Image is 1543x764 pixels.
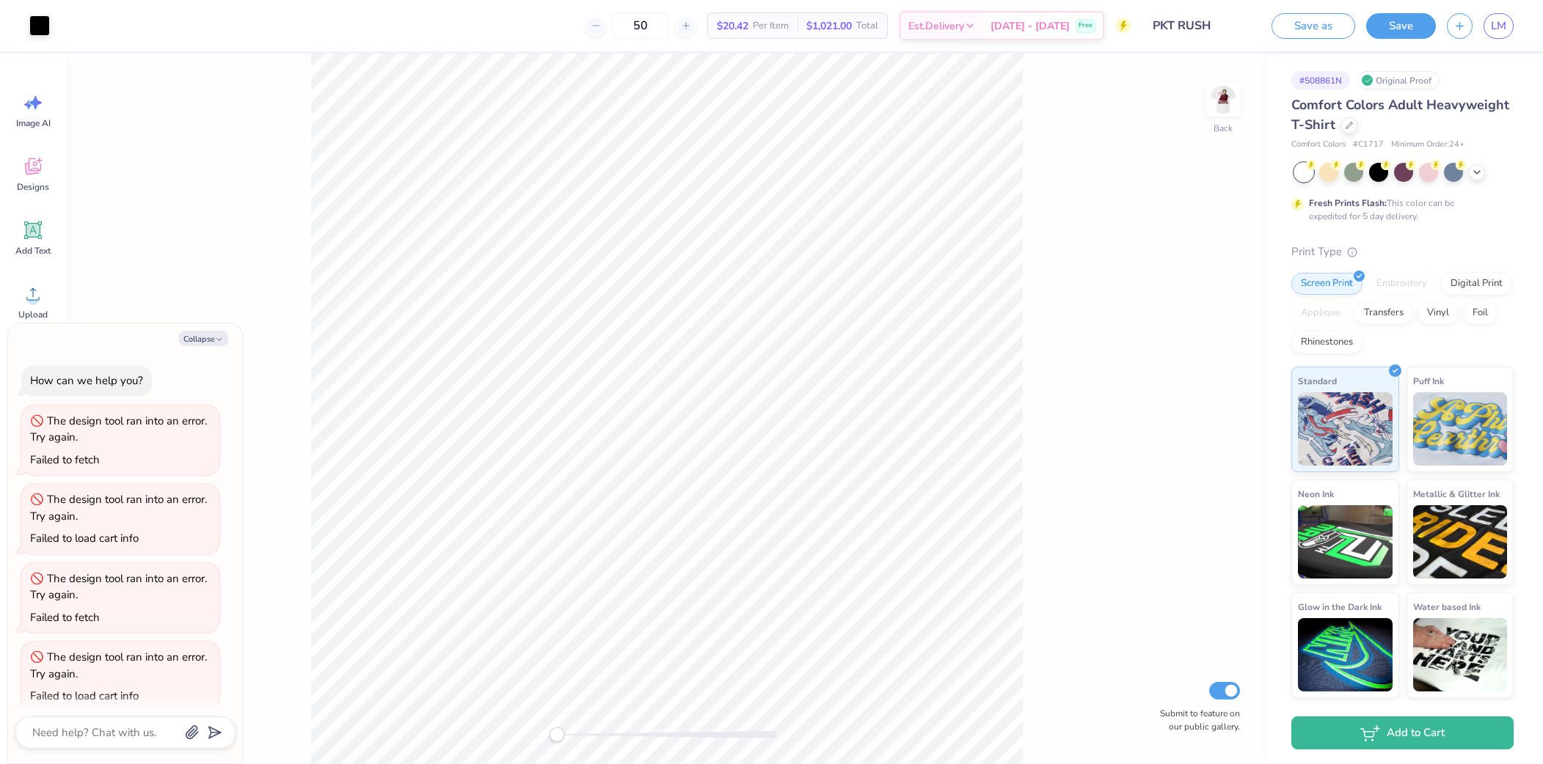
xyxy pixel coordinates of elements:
[30,571,207,603] div: The design tool ran into an error. Try again.
[1353,139,1384,151] span: # C1717
[1309,197,1387,209] strong: Fresh Prints Flash:
[856,18,878,34] span: Total
[753,18,789,34] span: Per Item
[18,309,48,320] span: Upload
[1491,18,1506,34] span: LM
[1413,486,1500,502] span: Metallic & Glitter Ink
[30,373,143,388] div: How can we help you?
[1484,13,1514,39] a: LM
[30,452,100,467] div: Failed to fetch
[1413,392,1508,466] img: Puff Ink
[30,492,207,524] div: The design tool ran into an error. Try again.
[17,181,49,193] span: Designs
[550,727,564,742] div: Accessibility label
[612,12,669,39] input: – –
[806,18,852,34] span: $1,021.00
[1291,302,1350,324] div: Applique
[30,688,139,703] div: Failed to load cart info
[1391,139,1464,151] span: Minimum Order: 24 +
[1441,273,1512,295] div: Digital Print
[1413,599,1481,614] span: Water based Ink
[1152,707,1240,733] label: Submit to feature on our public gallery.
[1291,71,1350,89] div: # 508861N
[1418,302,1459,324] div: Vinyl
[1142,11,1250,40] input: Untitled Design
[1413,618,1508,691] img: Water based Ink
[1463,302,1498,324] div: Foil
[1291,273,1363,295] div: Screen Print
[30,414,207,445] div: The design tool ran into an error. Try again.
[1291,716,1514,749] button: Add to Cart
[1366,13,1436,39] button: Save
[717,18,748,34] span: $20.42
[1309,196,1489,223] div: This color can be expedited for 5 day delivery.
[1291,331,1363,353] div: Rhinestones
[991,18,1070,34] span: [DATE] - [DATE]
[30,650,207,681] div: The design tool ran into an error. Try again.
[1291,96,1509,133] span: Comfort Colors Adult Heavyweight T-Shirt
[1298,505,1393,578] img: Neon Ink
[30,531,139,546] div: Failed to load cart info
[1413,505,1508,578] img: Metallic & Glitter Ink
[1298,599,1382,614] span: Glow in the Dark Ink
[1367,273,1437,295] div: Embroidery
[15,245,51,257] span: Add Text
[1357,71,1440,89] div: Original Proof
[30,610,100,625] div: Failed to fetch
[1413,373,1444,389] span: Puff Ink
[1291,243,1514,260] div: Print Type
[1208,85,1238,114] img: Back
[1214,122,1233,135] div: Back
[16,117,51,129] span: Image AI
[1354,302,1413,324] div: Transfers
[1298,373,1337,389] span: Standard
[1079,21,1092,31] span: Free
[908,18,964,34] span: Est. Delivery
[1298,618,1393,691] img: Glow in the Dark Ink
[1298,486,1334,502] span: Neon Ink
[1298,392,1393,466] img: Standard
[1272,13,1355,39] button: Save as
[179,331,228,346] button: Collapse
[1291,139,1346,151] span: Comfort Colors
